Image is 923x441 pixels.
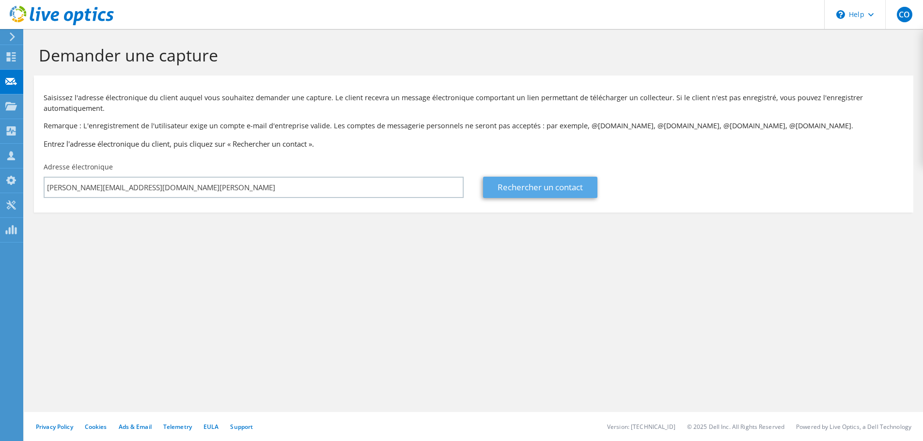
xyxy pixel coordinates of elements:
li: Powered by Live Optics, a Dell Technology [796,423,911,431]
a: Support [230,423,253,431]
a: Telemetry [163,423,192,431]
svg: \n [836,10,845,19]
label: Adresse électronique [44,162,113,172]
a: Ads & Email [119,423,152,431]
a: Cookies [85,423,107,431]
a: EULA [203,423,219,431]
span: CO [897,7,912,22]
p: Remarque : L'enregistrement de l'utilisateur exige un compte e-mail d'entreprise valide. Les comp... [44,121,904,131]
h3: Entrez l'adresse électronique du client, puis cliquez sur « Rechercher un contact ». [44,138,904,149]
p: Saisissez l'adresse électronique du client auquel vous souhaitez demander une capture. Le client ... [44,92,904,114]
h1: Demander une capture [39,45,904,65]
li: Version: [TECHNICAL_ID] [607,423,675,431]
a: Privacy Policy [36,423,73,431]
li: © 2025 Dell Inc. All Rights Reserved [687,423,784,431]
a: Rechercher un contact [483,177,597,198]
